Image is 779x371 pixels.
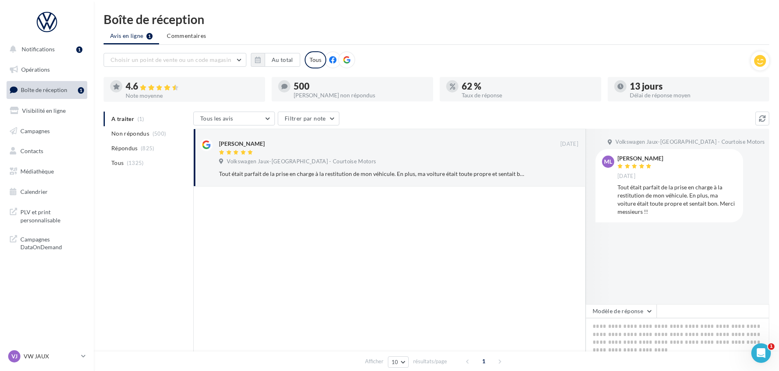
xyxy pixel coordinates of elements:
a: Opérations [5,61,89,78]
span: Visibilité en ligne [22,107,66,114]
span: 10 [392,359,398,365]
div: Note moyenne [126,93,259,99]
span: [DATE] [560,140,578,148]
div: Boîte de réception [104,13,769,25]
div: [PERSON_NAME] [219,140,265,148]
span: Campagnes [20,127,50,134]
button: Au total [265,53,300,67]
a: Visibilité en ligne [5,102,89,119]
span: résultats/page [413,358,447,365]
span: Notifications [22,46,55,53]
a: Médiathèque [5,163,89,180]
span: Répondus [111,144,138,152]
span: Boîte de réception [21,86,67,93]
a: Campagnes [5,123,89,140]
span: 1 [477,355,490,368]
span: ml [604,158,612,166]
a: PLV et print personnalisable [5,203,89,227]
button: Modèle de réponse [586,304,657,318]
span: Calendrier [20,188,48,195]
button: Tous les avis [193,112,275,125]
a: Boîte de réception1 [5,81,89,99]
iframe: Intercom live chat [751,343,771,363]
div: Tout était parfait de la prise en charge à la restitution de mon véhicule. En plus, ma voiture ét... [219,170,525,178]
button: Au total [251,53,300,67]
a: Contacts [5,143,89,160]
span: Campagnes DataOnDemand [20,234,84,251]
div: [PERSON_NAME] [617,156,663,161]
span: Afficher [365,358,383,365]
div: 1 [76,46,82,53]
a: Calendrier [5,183,89,200]
button: Notifications 1 [5,41,86,58]
span: Médiathèque [20,168,54,175]
span: Opérations [21,66,50,73]
span: Volkswagen Jaux-[GEOGRAPHIC_DATA] - Courtoise Motors [615,138,765,146]
span: (500) [153,130,166,137]
span: (1325) [127,160,144,166]
span: Tous [111,159,124,167]
p: VW JAUX [24,352,78,360]
div: 1 [78,87,84,94]
div: Délai de réponse moyen [630,92,763,98]
span: [DATE] [617,173,635,180]
button: 10 [388,356,409,368]
a: Campagnes DataOnDemand [5,231,89,255]
button: Filtrer par note [278,112,339,125]
span: Tous les avis [200,115,233,122]
span: (825) [141,145,155,151]
div: 4.6 [126,82,259,91]
span: Commentaires [167,32,206,40]
div: [PERSON_NAME] non répondus [294,92,427,98]
span: 1 [768,343,775,350]
span: PLV et print personnalisable [20,206,84,224]
span: Volkswagen Jaux-[GEOGRAPHIC_DATA] - Courtoise Motors [227,158,376,165]
div: Tous [305,51,326,68]
span: Non répondus [111,130,149,138]
span: Contacts [20,147,43,154]
div: 500 [294,82,427,91]
button: Choisir un point de vente ou un code magasin [104,53,246,67]
div: 62 % [462,82,595,91]
div: 13 jours [630,82,763,91]
span: Choisir un point de vente ou un code magasin [111,56,231,63]
div: Taux de réponse [462,92,595,98]
span: VJ [11,352,18,360]
a: VJ VW JAUX [7,349,87,364]
div: Tout était parfait de la prise en charge à la restitution de mon véhicule. En plus, ma voiture ét... [617,183,737,216]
